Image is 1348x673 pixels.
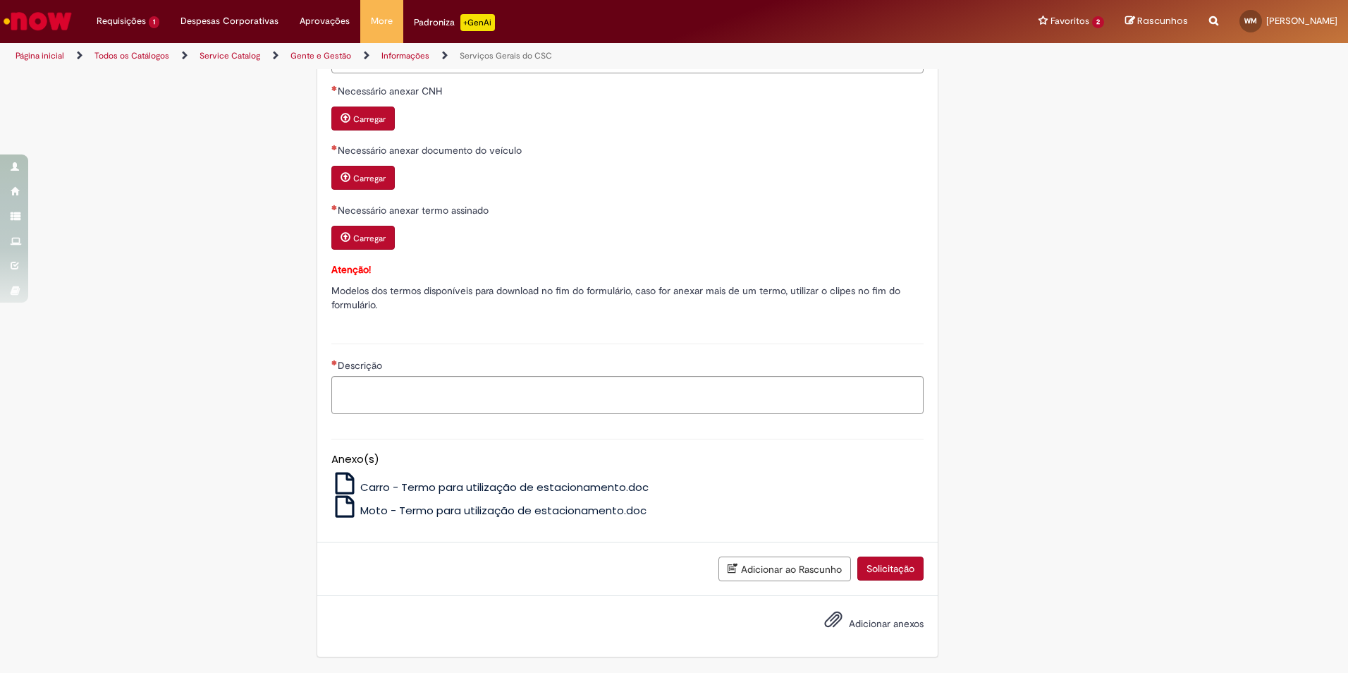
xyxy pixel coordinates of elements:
span: Necessário anexar termo assinado [338,204,491,217]
button: Adicionar ao Rascunho [718,557,851,581]
a: Página inicial [16,50,64,61]
small: Carregar [353,114,386,125]
span: Favoritos [1050,14,1089,28]
span: Necessário anexar documento do veículo [338,144,525,157]
span: [PERSON_NAME] [1266,15,1337,27]
span: 2 [1092,16,1104,28]
span: 1 [149,16,159,28]
span: Necessário anexar CNH [338,85,445,97]
button: Carregar anexo de Necessário anexar documento do veículo Required [331,166,395,190]
ul: Trilhas de página [11,43,888,69]
a: Todos os Catálogos [94,50,169,61]
button: Carregar anexo de Necessário anexar CNH Required [331,107,395,131]
a: Moto - Termo para utilização de estacionamento.doc [331,503,647,518]
a: Informações [381,50,429,61]
span: Moto - Termo para utilização de estacionamento.doc [360,503,647,518]
span: Descrição [338,359,385,372]
a: Serviços Gerais do CSC [460,50,552,61]
strong: Atenção! [331,263,371,276]
span: WM [1244,16,1257,25]
a: Rascunhos [1125,15,1188,28]
span: Necessários [331,85,338,91]
small: Carregar [353,173,386,184]
h5: Anexo(s) [331,454,924,466]
span: Necessários [331,360,338,365]
textarea: Descrição [331,376,924,414]
span: Despesas Corporativas [180,14,278,28]
span: Adicionar anexos [849,617,924,630]
p: +GenAi [460,14,495,31]
img: ServiceNow [1,7,74,35]
a: Carro - Termo para utilização de estacionamento.doc [331,480,649,495]
button: Solicitação [857,557,924,581]
button: Carregar anexo de Necessário anexar termo assinado Required [331,226,395,250]
span: Necessários [331,205,338,210]
span: Carro - Termo para utilização de estacionamento.doc [360,480,649,495]
button: Adicionar anexos [821,607,846,639]
p: Modelos dos termos disponíveis para download no fim do formulário, caso for anexar mais de um ter... [331,284,924,312]
span: Rascunhos [1137,14,1188,28]
span: More [371,14,393,28]
span: Requisições [97,14,146,28]
small: Carregar [353,233,386,244]
span: Aprovações [300,14,350,28]
a: Service Catalog [200,50,260,61]
a: Gente e Gestão [290,50,351,61]
div: Padroniza [414,14,495,31]
span: Necessários [331,145,338,150]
